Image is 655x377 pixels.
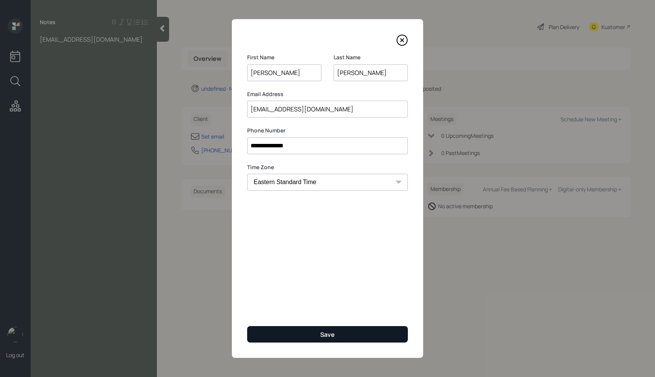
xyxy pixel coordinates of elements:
[247,54,321,61] label: First Name
[320,330,335,339] div: Save
[247,90,408,98] label: Email Address
[247,326,408,343] button: Save
[334,54,408,61] label: Last Name
[247,127,408,134] label: Phone Number
[247,163,408,171] label: Time Zone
